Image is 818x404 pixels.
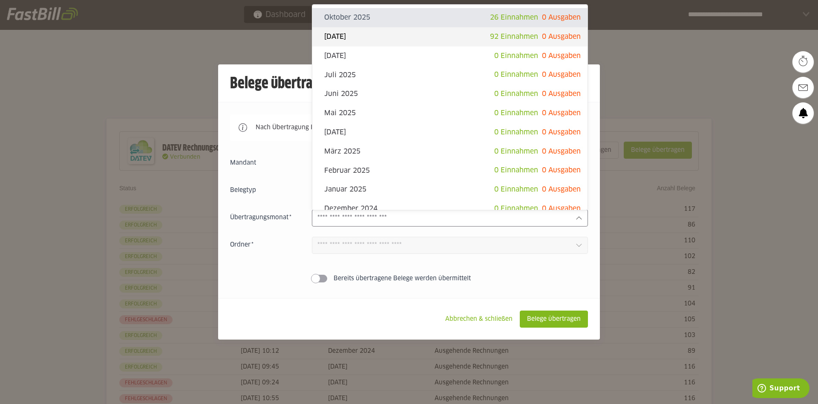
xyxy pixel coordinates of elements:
[438,311,520,328] sl-button: Abbrechen & schließen
[752,378,809,400] iframe: Öffnet ein Widget, in dem Sie weitere Informationen finden
[542,186,581,193] span: 0 Ausgaben
[312,104,588,123] sl-option: Mai 2025
[494,186,538,193] span: 0 Einnahmen
[490,14,538,21] span: 26 Einnahmen
[230,274,588,283] sl-switch: Bereits übertragene Belege werden übermittelt
[542,167,581,174] span: 0 Ausgaben
[312,123,588,142] sl-option: [DATE]
[312,27,588,47] sl-option: [DATE]
[542,71,581,78] span: 0 Ausgaben
[494,110,538,116] span: 0 Einnahmen
[490,33,538,40] span: 92 Einnahmen
[494,129,538,136] span: 0 Einnahmen
[542,110,581,116] span: 0 Ausgaben
[542,52,581,59] span: 0 Ausgaben
[494,71,538,78] span: 0 Einnahmen
[542,90,581,97] span: 0 Ausgaben
[494,167,538,174] span: 0 Einnahmen
[312,8,588,27] sl-option: Oktober 2025
[312,161,588,180] sl-option: Februar 2025
[494,148,538,155] span: 0 Einnahmen
[542,129,581,136] span: 0 Ausgaben
[312,180,588,199] sl-option: Januar 2025
[312,142,588,161] sl-option: März 2025
[312,47,588,66] sl-option: [DATE]
[520,311,588,328] sl-button: Belege übertragen
[542,14,581,21] span: 0 Ausgaben
[542,148,581,155] span: 0 Ausgaben
[312,84,588,104] sl-option: Juni 2025
[542,205,581,212] span: 0 Ausgaben
[542,33,581,40] span: 0 Ausgaben
[312,199,588,218] sl-option: Dezember 2024
[494,52,538,59] span: 0 Einnahmen
[494,90,538,97] span: 0 Einnahmen
[312,65,588,84] sl-option: Juli 2025
[494,205,538,212] span: 0 Einnahmen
